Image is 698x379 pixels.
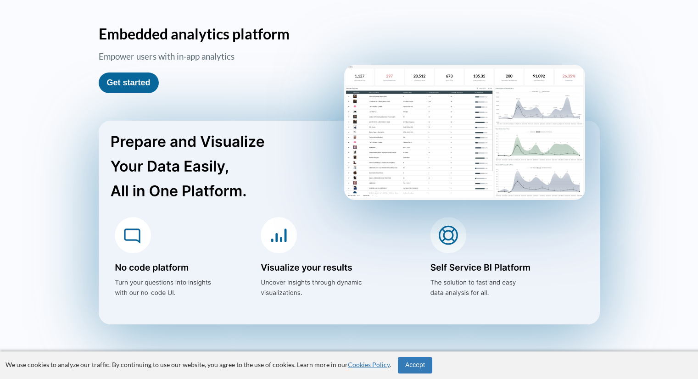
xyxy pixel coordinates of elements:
[348,361,390,368] a: Cookies Policy
[99,51,340,64] h3: Empower users with in-app analytics
[107,78,151,87] a: Get started
[344,65,585,200] img: homePageScreen2.png
[99,72,159,93] button: Get started
[99,25,600,43] h1: Embedded analytics platform
[398,357,432,373] button: Accept
[6,360,391,369] p: We use cookies to analyze our traffic. By continuing to use our website, you agree to the use of ...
